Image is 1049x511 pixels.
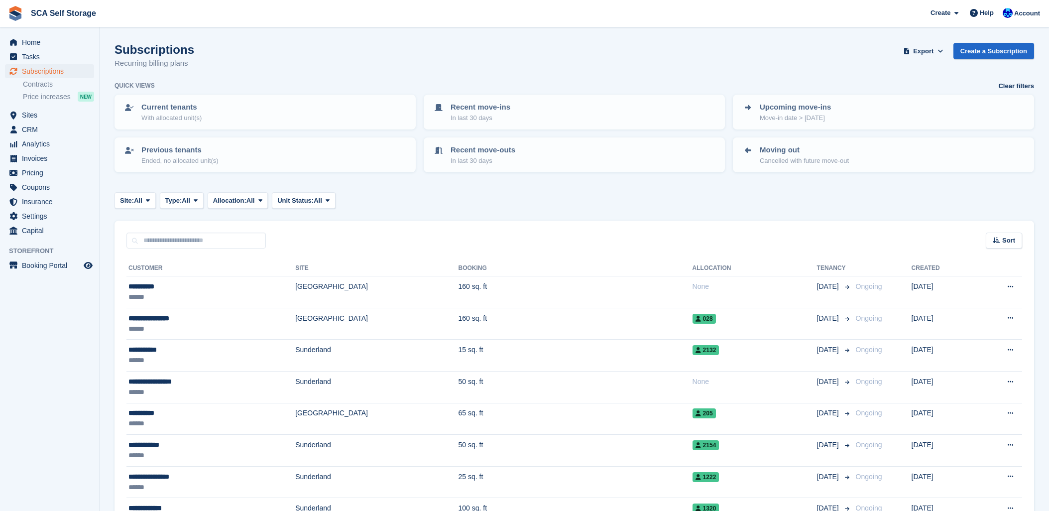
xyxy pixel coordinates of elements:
[693,260,817,276] th: Allocation
[912,308,975,340] td: [DATE]
[817,281,841,292] span: [DATE]
[272,192,335,209] button: Unit Status: All
[5,35,94,49] a: menu
[912,276,975,308] td: [DATE]
[451,102,510,113] p: Recent move-ins
[208,192,268,209] button: Allocation: All
[295,371,458,403] td: Sunderland
[295,340,458,372] td: Sunderland
[22,258,82,272] span: Booking Portal
[22,166,82,180] span: Pricing
[856,378,882,385] span: Ongoing
[78,92,94,102] div: NEW
[734,96,1033,128] a: Upcoming move-ins Move-in date > [DATE]
[82,259,94,271] a: Preview store
[22,123,82,136] span: CRM
[22,151,82,165] span: Invoices
[817,377,841,387] span: [DATE]
[141,113,202,123] p: With allocated unit(s)
[451,156,515,166] p: In last 30 days
[295,276,458,308] td: [GEOGRAPHIC_DATA]
[23,92,71,102] span: Price increases
[277,196,314,206] span: Unit Status:
[141,102,202,113] p: Current tenants
[458,403,692,435] td: 65 sq. ft
[1014,8,1040,18] span: Account
[5,209,94,223] a: menu
[760,144,849,156] p: Moving out
[912,435,975,467] td: [DATE]
[5,64,94,78] a: menu
[22,50,82,64] span: Tasks
[856,409,882,417] span: Ongoing
[213,196,246,206] span: Allocation:
[912,466,975,498] td: [DATE]
[115,81,155,90] h6: Quick views
[160,192,204,209] button: Type: All
[980,8,994,18] span: Help
[760,102,831,113] p: Upcoming move-ins
[115,58,194,69] p: Recurring billing plans
[5,50,94,64] a: menu
[22,35,82,49] span: Home
[1002,236,1015,246] span: Sort
[856,346,882,354] span: Ongoing
[458,340,692,372] td: 15 sq. ft
[115,192,156,209] button: Site: All
[5,123,94,136] a: menu
[23,80,94,89] a: Contracts
[817,345,841,355] span: [DATE]
[295,403,458,435] td: [GEOGRAPHIC_DATA]
[116,96,415,128] a: Current tenants With allocated unit(s)
[817,260,852,276] th: Tenancy
[23,91,94,102] a: Price increases NEW
[693,440,719,450] span: 2154
[295,435,458,467] td: Sunderland
[22,137,82,151] span: Analytics
[458,435,692,467] td: 50 sq. ft
[912,340,975,372] td: [DATE]
[451,113,510,123] p: In last 30 days
[8,6,23,21] img: stora-icon-8386f47178a22dfd0bd8f6a31ec36ba5ce8667c1dd55bd0f319d3a0aa187defe.svg
[693,472,719,482] span: 1222
[182,196,190,206] span: All
[693,408,716,418] span: 205
[22,209,82,223] span: Settings
[314,196,322,206] span: All
[458,308,692,340] td: 160 sq. ft
[5,151,94,165] a: menu
[22,108,82,122] span: Sites
[27,5,100,21] a: SCA Self Storage
[693,345,719,355] span: 2132
[295,260,458,276] th: Site
[22,224,82,238] span: Capital
[760,113,831,123] p: Move-in date > [DATE]
[902,43,945,59] button: Export
[913,46,933,56] span: Export
[246,196,255,206] span: All
[931,8,950,18] span: Create
[817,408,841,418] span: [DATE]
[817,472,841,482] span: [DATE]
[126,260,295,276] th: Customer
[451,144,515,156] p: Recent move-outs
[998,81,1034,91] a: Clear filters
[856,473,882,481] span: Ongoing
[856,282,882,290] span: Ongoing
[5,195,94,209] a: menu
[5,166,94,180] a: menu
[693,314,716,324] span: 028
[458,371,692,403] td: 50 sq. ft
[22,64,82,78] span: Subscriptions
[817,313,841,324] span: [DATE]
[693,377,817,387] div: None
[458,260,692,276] th: Booking
[141,156,219,166] p: Ended, no allocated unit(s)
[760,156,849,166] p: Cancelled with future move-out
[458,466,692,498] td: 25 sq. ft
[116,138,415,171] a: Previous tenants Ended, no allocated unit(s)
[425,138,724,171] a: Recent move-outs In last 30 days
[295,308,458,340] td: [GEOGRAPHIC_DATA]
[734,138,1033,171] a: Moving out Cancelled with future move-out
[141,144,219,156] p: Previous tenants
